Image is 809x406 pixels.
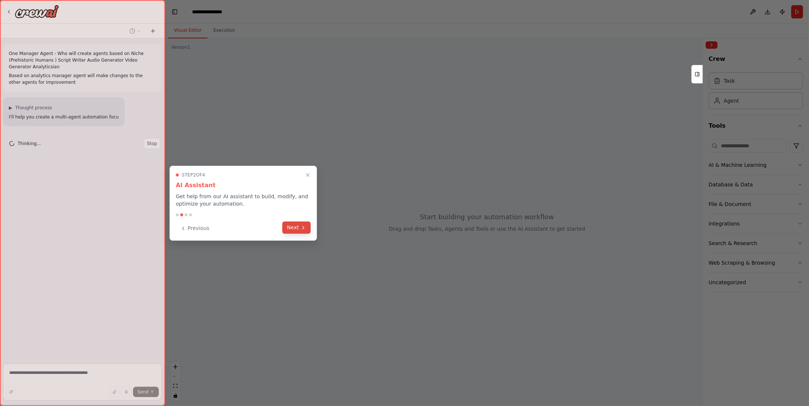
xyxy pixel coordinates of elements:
button: Previous [176,222,214,234]
button: Next [282,221,311,234]
span: Step 2 of 4 [182,172,205,178]
p: Get help from our AI assistant to build, modify, and optimize your automation. [176,193,311,207]
h3: AI Assistant [176,181,311,190]
button: Hide left sidebar [170,7,180,17]
button: Close walkthrough [303,171,312,179]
